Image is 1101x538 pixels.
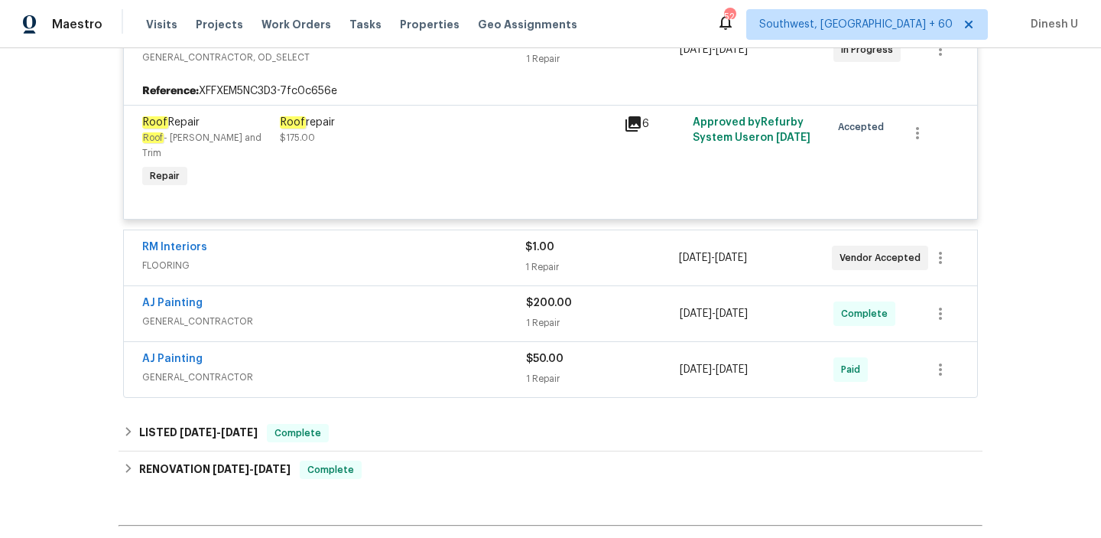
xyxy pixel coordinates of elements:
[142,50,526,65] span: GENERAL_CONTRACTOR, OD_SELECT
[776,132,810,143] span: [DATE]
[213,464,291,474] span: -
[180,427,216,438] span: [DATE]
[142,370,526,385] span: GENERAL_CONTRACTOR
[526,51,680,67] div: 1 Repair
[119,415,982,452] div: LISTED [DATE]-[DATE]Complete
[213,464,249,474] span: [DATE]
[139,424,258,442] h6: LISTED
[478,17,577,32] span: Geo Assignments
[146,17,177,32] span: Visits
[840,250,927,266] span: Vendor Accepted
[400,17,460,32] span: Properties
[680,306,748,321] span: -
[142,354,203,364] a: AJ Painting
[724,9,735,24] div: 524
[525,259,678,275] div: 1 Repair
[624,115,684,133] div: 6
[526,298,572,308] span: $200.00
[680,362,748,377] span: -
[180,427,258,438] span: -
[349,19,382,30] span: Tasks
[142,298,203,308] a: AJ Painting
[841,306,894,321] span: Complete
[526,371,680,386] div: 1 Repair
[119,452,982,488] div: RENOVATION [DATE]-[DATE]Complete
[679,250,747,266] span: -
[280,116,306,129] em: Roof
[841,362,866,377] span: Paid
[716,364,748,375] span: [DATE]
[142,116,168,129] em: Roof
[680,308,712,319] span: [DATE]
[759,17,953,32] span: Southwest, [GEOGRAPHIC_DATA] + 60
[268,426,327,441] span: Complete
[142,83,199,99] b: Reference:
[254,464,291,474] span: [DATE]
[526,315,680,331] div: 1 Repair
[838,119,890,135] span: Accepted
[716,44,748,55] span: [DATE]
[142,258,525,273] span: FLOORING
[221,427,258,438] span: [DATE]
[261,17,331,32] span: Work Orders
[693,117,810,143] span: Approved by Refurby System User on
[715,253,747,263] span: [DATE]
[680,42,748,57] span: -
[52,17,102,32] span: Maestro
[280,133,315,142] span: $175.00
[142,314,526,329] span: GENERAL_CONTRACTOR
[679,253,711,263] span: [DATE]
[1025,17,1078,32] span: Dinesh U
[142,133,261,158] span: - [PERSON_NAME] and Trim
[526,354,563,364] span: $50.00
[716,308,748,319] span: [DATE]
[196,17,243,32] span: Projects
[525,242,554,253] span: $1.00
[680,44,712,55] span: [DATE]
[124,77,977,105] div: XFFXEM5NC3D3-7fc0c656e
[680,364,712,375] span: [DATE]
[841,42,899,57] span: In Progress
[142,116,200,129] span: Repair
[142,132,164,143] em: Roof
[301,462,360,478] span: Complete
[142,242,207,253] a: RM Interiors
[280,115,615,130] div: repair
[139,461,291,479] h6: RENOVATION
[144,168,186,184] span: Repair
